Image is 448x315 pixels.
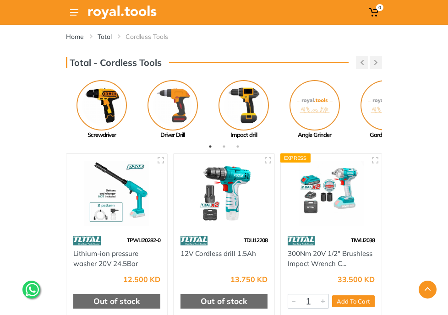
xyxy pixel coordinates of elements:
[288,161,375,226] img: Royal Tools - 300Nm 20V 1/2
[208,80,279,140] a: Impact drill
[180,161,268,226] img: Royal Tools - 12V Cordless drill 1.5Ah
[66,32,84,41] a: Home
[233,142,242,151] button: 3 of 3
[219,80,269,130] img: Royal - Impact drill
[73,233,101,249] img: 86.webp
[376,4,383,11] span: 0
[88,5,157,19] img: Royal Tools Logo
[180,249,256,258] a: 12V Cordless drill 1.5Ah
[127,237,160,244] span: TPWLI20282-0
[137,80,208,140] a: Driver Drill
[137,130,208,140] div: Driver Drill
[206,142,215,151] button: 1 of 3
[332,295,375,307] button: Add To Cart
[288,233,315,249] img: 86.webp
[351,237,375,244] span: TIWLI2038
[66,32,382,41] nav: breadcrumb
[280,153,311,163] div: Express
[219,142,229,151] button: 2 of 3
[180,233,208,249] img: 86.webp
[279,130,350,140] div: Angle Grinder
[338,276,375,283] div: 33.500 KD
[73,249,138,268] a: Lithium-ion pressure washer 20V 24.5Bar
[123,276,160,283] div: 12.500 KD
[350,130,421,140] div: Garden tools
[279,80,350,140] a: Angle Grinder
[126,32,168,41] a: Cordless Tools
[208,130,279,140] div: Impact drill
[66,57,162,68] h3: Total - Cordless Tools
[244,237,268,244] span: TDLI12208
[98,32,112,41] a: Total
[361,80,411,130] img: No Image
[230,276,268,283] div: 13.750 KD
[73,294,160,309] div: Out of stock
[180,294,268,309] div: Out of stock
[367,4,382,21] a: 0
[66,80,137,140] a: Screwdriver
[350,80,421,140] a: Garden tools
[288,249,372,268] a: 300Nm 20V 1/2" Brushless Impact Wrench C...
[290,80,340,130] img: No Image
[73,161,160,226] img: Royal Tools - Lithium-ion pressure washer 20V 24.5Bar
[66,130,137,140] div: Screwdriver
[76,80,127,130] img: Royal - Screwdriver
[148,80,198,130] img: Royal - Driver Drill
